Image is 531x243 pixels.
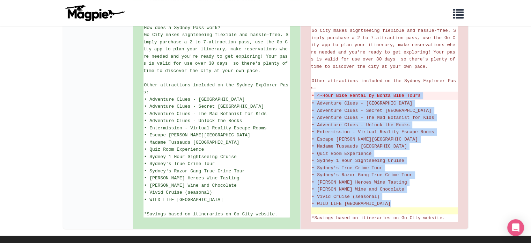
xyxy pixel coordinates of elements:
span: • Entermission - Virtual Reality Escape Rooms [312,129,434,135]
span: • Entermission - Virtual Reality Escape Rooms [144,126,267,131]
span: Go City makes sightseeing flexible and hassle-free. Simply purchase a 2 to 7-attraction pass, use... [311,28,458,69]
span: How does a Sydney Pass work? [144,25,220,30]
span: • Sydney’s True Crime Tour [144,161,215,166]
span: • [PERSON_NAME] Heroes Wine Tasting [144,176,239,181]
span: • Adventure Clues - [GEOGRAPHIC_DATA] [312,101,413,106]
span: • Adventure Clues - Secret [GEOGRAPHIC_DATA] [144,104,264,109]
span: • WILD LIFE [GEOGRAPHIC_DATA] [144,197,223,202]
img: logo-ab69f6fb50320c5b225c76a69d11143b.png [63,5,126,21]
span: • Sydney's Razor Gang True Crime Tour [144,169,245,174]
span: *Savings based on itineraries on Go City website. [144,212,278,217]
span: • Vivid Cruise (seasonal) [144,190,212,195]
span: • Escape [PERSON_NAME][GEOGRAPHIC_DATA] [312,137,418,142]
span: • Escape [PERSON_NAME][GEOGRAPHIC_DATA] [144,133,250,138]
span: Other attractions included on the Sydney Explorer Pass: [143,83,288,95]
span: • Quiz Room Experience [144,147,204,152]
span: Go City makes sightseeing flexible and hassle-free. Simply purchase a 2 to 7-attraction pass, use... [143,32,290,73]
span: • Adventure Clues - The Mad Botanist for Kids [144,111,267,116]
span: Other attractions included on the Sydney Explorer Pass: [311,78,456,91]
span: • Sydney’s True Crime Tour [312,165,383,171]
span: • Adventure Clues - Secret [GEOGRAPHIC_DATA] [312,108,432,113]
span: How does a Sydney Pass work? [312,21,388,26]
div: Open Intercom Messenger [507,219,524,236]
span: • Madame Tussauds [GEOGRAPHIC_DATA] [312,144,407,149]
span: • [PERSON_NAME] Wine and Chocolate [144,183,237,188]
span: • Sydney 1 Hour Sightseeing Cruise [312,158,404,163]
span: *Savings based on itineraries on Go City website. [312,215,445,221]
span: • [PERSON_NAME] Wine and Chocolate [312,187,404,192]
span: • Madame Tussauds [GEOGRAPHIC_DATA] [144,140,239,145]
span: • Quiz Room Experience [312,151,372,156]
span: • WILD LIFE [GEOGRAPHIC_DATA] [312,201,391,206]
span: • Adventure Clues - Unlock the Rocks [144,118,242,123]
span: • Adventure Clues - [GEOGRAPHIC_DATA] [144,97,245,102]
span: • Sydney's Razor Gang True Crime Tour [312,172,413,178]
span: • Adventure Clues - Unlock the Rocks [312,122,410,128]
span: • [PERSON_NAME] Heroes Wine Tasting [312,180,407,185]
span: • Adventure Clues - The Mad Botanist for Kids [312,115,434,120]
del: • 4-Hour Bike Rental by Bonza Bike Tours [312,92,457,99]
span: • Vivid Cruise (seasonal) [312,194,380,199]
span: • Sydney 1 Hour Sightseeing Cruise [144,154,237,159]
